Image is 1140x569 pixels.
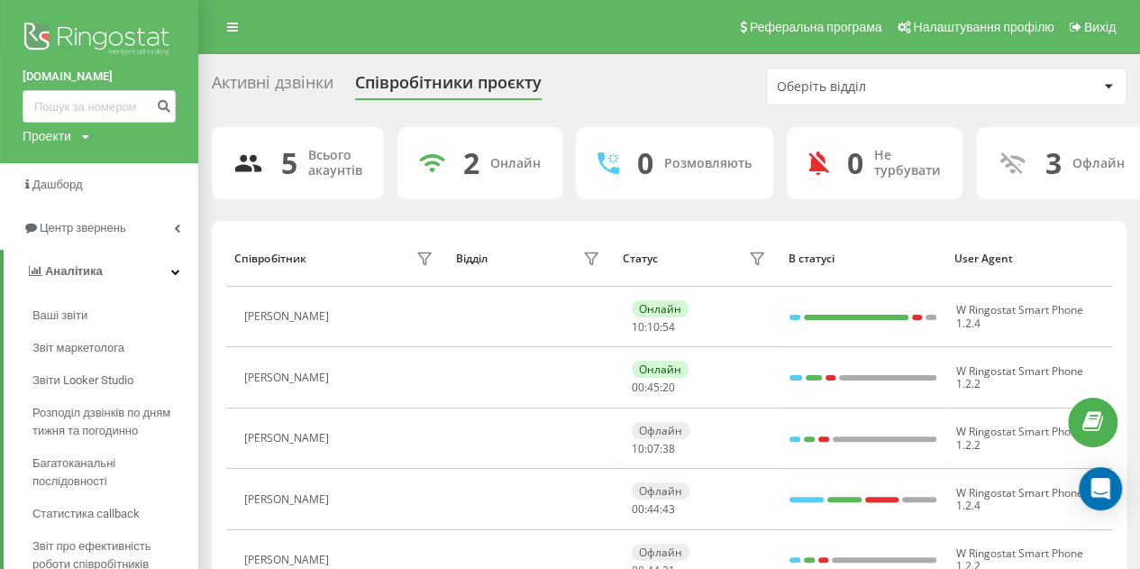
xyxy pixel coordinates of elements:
a: Звіт маркетолога [32,332,198,364]
div: Співробітник [234,252,306,265]
div: 0 [847,146,863,180]
span: 00 [632,501,644,517]
span: Вихід [1084,20,1116,34]
a: [DOMAIN_NAME] [23,68,176,86]
div: Оберіть відділ [777,79,992,95]
span: W Ringostat Smart Phone 1.2.4 [956,302,1083,330]
span: 45 [647,380,660,395]
span: 00 [632,380,644,395]
span: Звіт маркетолога [32,339,124,357]
div: 3 [1045,146,1062,180]
span: Дашборд [32,178,83,191]
div: Онлайн [490,156,541,171]
div: [PERSON_NAME] [244,432,333,445]
div: 2 [463,146,479,180]
img: Ringostat logo [23,18,176,63]
span: 54 [662,319,675,335]
div: : : [632,443,675,455]
div: Статус [622,252,657,265]
span: W Ringostat Smart Phone 1.2.2 [956,363,1083,391]
a: Аналiтика [4,250,198,293]
span: 43 [662,501,675,517]
div: : : [632,503,675,516]
span: Реферальна програма [750,20,882,34]
span: 38 [662,441,675,456]
span: 10 [632,441,644,456]
a: Звіти Looker Studio [32,364,198,397]
div: 5 [281,146,297,180]
span: Статистика callback [32,505,140,523]
span: Звіти Looker Studio [32,372,133,390]
div: : : [632,381,675,394]
div: Офлайн [632,422,689,439]
div: Співробітники проєкту [355,73,542,101]
a: Багатоканальні послідовності [32,447,198,498]
input: Пошук за номером [23,90,176,123]
span: 10 [632,319,644,335]
div: Онлайн [632,361,689,378]
div: User Agent [954,252,1103,265]
span: Розподіл дзвінків по дням тижня та погодинно [32,404,189,440]
div: Онлайн [632,300,689,317]
div: Не турбувати [874,148,941,179]
div: [PERSON_NAME] [244,493,333,506]
div: Офлайн [632,544,689,561]
a: Ваші звіти [32,299,198,332]
span: Аналiтика [45,264,103,278]
div: Проекти [23,127,71,145]
span: W Ringostat Smart Phone 1.2.4 [956,485,1083,513]
div: Офлайн [1072,156,1125,171]
div: Розмовляють [664,156,752,171]
div: : : [632,321,675,334]
div: [PERSON_NAME] [244,310,333,323]
span: W Ringostat Smart Phone 1.2.2 [956,424,1083,452]
div: [PERSON_NAME] [244,554,333,566]
div: Open Intercom Messenger [1079,467,1122,510]
div: Активні дзвінки [212,73,333,101]
span: 20 [662,380,675,395]
div: 0 [637,146,653,180]
span: 44 [647,501,660,517]
span: Центр звернень [40,221,126,234]
div: В статусі [789,252,937,265]
div: Офлайн [632,482,689,500]
span: Багатоканальні послідовності [32,454,189,491]
span: 10 [647,319,660,335]
a: Статистика callback [32,498,198,530]
div: Всього акаунтів [308,148,362,179]
span: Ваші звіти [32,307,87,325]
div: [PERSON_NAME] [244,372,333,384]
span: 07 [647,441,660,456]
span: Налаштування профілю [913,20,1053,34]
div: Відділ [456,252,488,265]
a: Розподіл дзвінків по дням тижня та погодинно [32,397,198,447]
